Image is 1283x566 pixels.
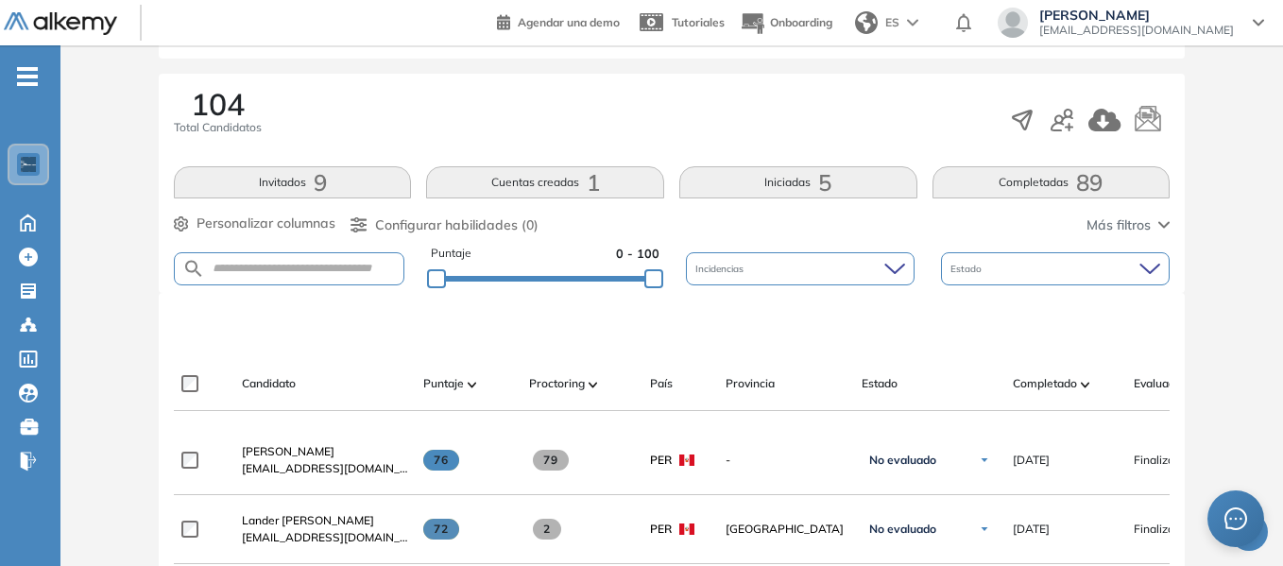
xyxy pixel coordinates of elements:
button: Personalizar columnas [174,214,335,233]
span: message [1224,507,1247,530]
img: PER [679,523,694,535]
span: Candidato [242,375,296,392]
span: País [650,375,673,392]
span: Lander [PERSON_NAME] [242,513,374,527]
span: No evaluado [869,453,936,468]
span: Finalizado [1134,521,1188,538]
span: 76 [423,450,460,471]
span: Estado [950,262,985,276]
span: [EMAIL_ADDRESS][DOMAIN_NAME] [242,460,408,477]
button: Completadas89 [932,166,1171,198]
span: [PERSON_NAME] [1039,8,1234,23]
span: - [726,452,847,469]
a: Agendar una demo [497,9,620,32]
span: [DATE] [1013,452,1050,469]
span: Puntaje [431,245,471,263]
span: 2 [533,519,562,540]
span: 0 - 100 [616,245,659,263]
span: [PERSON_NAME] [242,444,334,458]
img: [missing "en.ARROW_ALT" translation] [468,382,477,387]
div: Estado [941,252,1170,285]
span: Finalizado [1134,452,1188,469]
button: Iniciadas5 [679,166,917,198]
span: Puntaje [423,375,464,392]
img: [missing "en.ARROW_ALT" translation] [589,382,598,387]
button: Más filtros [1086,215,1170,235]
span: Onboarding [770,15,832,29]
span: 72 [423,519,460,540]
span: [DATE] [1013,521,1050,538]
span: Tutoriales [672,15,725,29]
img: Logo [4,12,117,36]
span: Provincia [726,375,775,392]
img: Ícono de flecha [979,455,990,466]
img: PER [679,455,694,466]
span: [EMAIL_ADDRESS][DOMAIN_NAME] [242,529,408,546]
span: Evaluación [1134,375,1190,392]
span: PER [650,521,672,538]
button: Configurar habilidades (0) [351,215,539,235]
img: world [855,11,878,34]
img: Ícono de flecha [979,523,990,535]
span: 104 [191,89,245,119]
span: No evaluado [869,522,936,537]
span: PER [650,452,672,469]
span: Incidencias [695,262,747,276]
span: Proctoring [529,375,585,392]
img: arrow [907,19,918,26]
img: [missing "en.ARROW_ALT" translation] [1081,382,1090,387]
span: 79 [533,450,570,471]
span: Total Candidatos [174,119,262,136]
img: SEARCH_ALT [182,257,205,281]
span: Estado [862,375,898,392]
i: - [17,75,38,78]
a: [PERSON_NAME] [242,443,408,460]
span: ES [885,14,899,31]
button: Onboarding [740,3,832,43]
button: Cuentas creadas1 [426,166,664,198]
button: Invitados9 [174,166,412,198]
div: Incidencias [686,252,915,285]
a: Lander [PERSON_NAME] [242,512,408,529]
span: Más filtros [1086,215,1151,235]
span: Agendar una demo [518,15,620,29]
img: https://assets.alkemy.org/workspaces/1802/d452bae4-97f6-47ab-b3bf-1c40240bc960.jpg [21,157,36,172]
span: [EMAIL_ADDRESS][DOMAIN_NAME] [1039,23,1234,38]
span: [GEOGRAPHIC_DATA] [726,521,847,538]
span: Personalizar columnas [197,214,335,233]
span: Completado [1013,375,1077,392]
span: Configurar habilidades (0) [375,215,539,235]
